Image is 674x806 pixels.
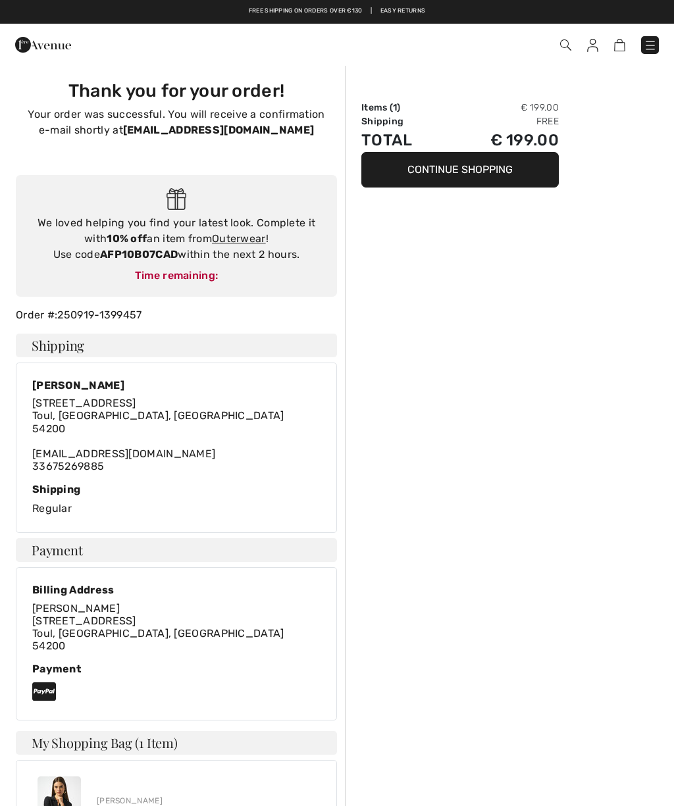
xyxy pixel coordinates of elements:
div: Shipping [32,483,321,495]
h4: Payment [16,538,337,562]
p: Your order was successful. You will receive a confirmation e-mail shortly at [24,107,329,138]
img: Search [560,39,571,51]
div: Billing Address [32,584,284,596]
h3: Thank you for your order! [24,80,329,101]
td: Total [361,128,446,152]
strong: [EMAIL_ADDRESS][DOMAIN_NAME] [123,124,314,136]
button: Continue Shopping [361,152,559,188]
span: 1 [393,102,397,113]
span: | [371,7,372,16]
a: Free shipping on orders over €130 [249,7,363,16]
div: Regular [32,483,321,516]
div: [EMAIL_ADDRESS][DOMAIN_NAME] [32,397,284,472]
td: € 199.00 [446,101,559,114]
strong: AFP10B07CAD [100,248,178,261]
td: € 199.00 [446,128,559,152]
span: [PERSON_NAME] [32,602,120,615]
a: Outerwear [212,232,266,245]
div: Time remaining: [29,268,324,284]
td: Shipping [361,114,446,128]
img: Menu [644,39,657,52]
a: Easy Returns [380,7,426,16]
strong: 10% off [107,232,147,245]
a: 33675269885 [32,460,104,472]
div: [PERSON_NAME] [32,379,284,391]
img: Gift.svg [167,188,187,210]
div: We loved helping you find your latest look. Complete it with an item from ! Use code within the n... [29,215,324,263]
span: [STREET_ADDRESS] Toul, [GEOGRAPHIC_DATA], [GEOGRAPHIC_DATA] 54200 [32,615,284,652]
img: 1ère Avenue [15,32,71,58]
h4: My Shopping Bag (1 Item) [16,731,337,755]
td: Items ( ) [361,101,446,114]
a: 1ère Avenue [15,38,71,50]
div: Order #: [8,307,345,323]
td: Free [446,114,559,128]
div: Payment [32,663,321,675]
img: Shopping Bag [614,39,625,51]
a: 250919-1399457 [57,309,142,321]
img: My Info [587,39,598,52]
h4: Shipping [16,334,337,357]
span: [STREET_ADDRESS] Toul, [GEOGRAPHIC_DATA], [GEOGRAPHIC_DATA] 54200 [32,397,284,434]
